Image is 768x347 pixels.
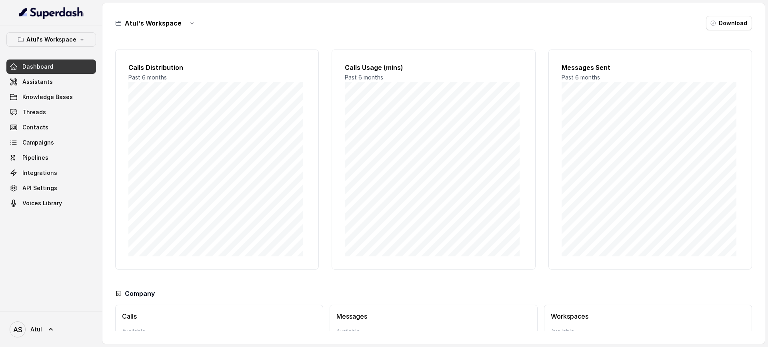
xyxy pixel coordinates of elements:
span: Campaigns [22,139,54,147]
a: Integrations [6,166,96,180]
button: Atul's Workspace [6,32,96,47]
a: Campaigns [6,135,96,150]
span: Past 6 months [562,74,600,81]
h2: Calls Distribution [128,63,306,72]
a: Assistants [6,75,96,89]
span: Integrations [22,169,57,177]
p: Available [551,327,745,335]
span: Threads [22,108,46,116]
p: Atul's Workspace [26,35,76,44]
button: Download [706,16,752,30]
p: Available [122,327,316,335]
h3: Atul's Workspace [125,18,182,28]
a: Pipelines [6,151,96,165]
span: API Settings [22,184,57,192]
span: Voices Library [22,199,62,207]
span: Past 6 months [345,74,383,81]
a: Voices Library [6,196,96,210]
img: light.svg [19,6,84,19]
h2: Messages Sent [562,63,739,72]
text: AS [13,325,22,334]
h3: Calls [122,311,316,321]
h2: Calls Usage (mins) [345,63,522,72]
span: Past 6 months [128,74,167,81]
h3: Messages [336,311,531,321]
a: Atul [6,318,96,341]
h3: Workspaces [551,311,745,321]
a: Threads [6,105,96,119]
a: API Settings [6,181,96,195]
span: Assistants [22,78,53,86]
a: Knowledge Bases [6,90,96,104]
h3: Company [125,289,155,298]
span: Pipelines [22,154,48,162]
span: Atul [30,325,42,333]
span: Knowledge Bases [22,93,73,101]
a: Dashboard [6,59,96,74]
span: Dashboard [22,63,53,71]
span: Contacts [22,123,48,131]
p: Available [336,327,531,335]
a: Contacts [6,120,96,135]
